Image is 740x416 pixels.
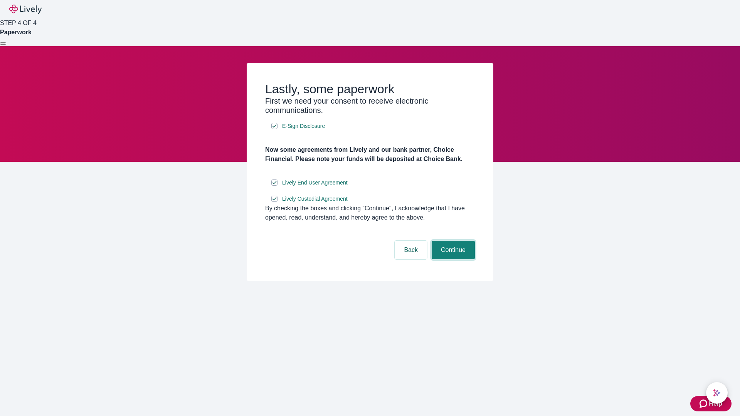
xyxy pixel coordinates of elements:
[265,204,475,222] div: By checking the boxes and clicking “Continue", I acknowledge that I have opened, read, understand...
[265,145,475,164] h4: Now some agreements from Lively and our bank partner, Choice Financial. Please note your funds wi...
[282,195,348,203] span: Lively Custodial Agreement
[709,399,722,408] span: Help
[9,5,42,14] img: Lively
[432,241,475,259] button: Continue
[281,194,349,204] a: e-sign disclosure document
[265,96,475,115] h3: First we need your consent to receive electronic communications.
[282,179,348,187] span: Lively End User Agreement
[713,389,721,397] svg: Lively AI Assistant
[700,399,709,408] svg: Zendesk support icon
[690,396,732,411] button: Zendesk support iconHelp
[706,382,728,404] button: chat
[281,121,326,131] a: e-sign disclosure document
[265,82,475,96] h2: Lastly, some paperwork
[282,122,325,130] span: E-Sign Disclosure
[395,241,427,259] button: Back
[281,178,349,188] a: e-sign disclosure document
